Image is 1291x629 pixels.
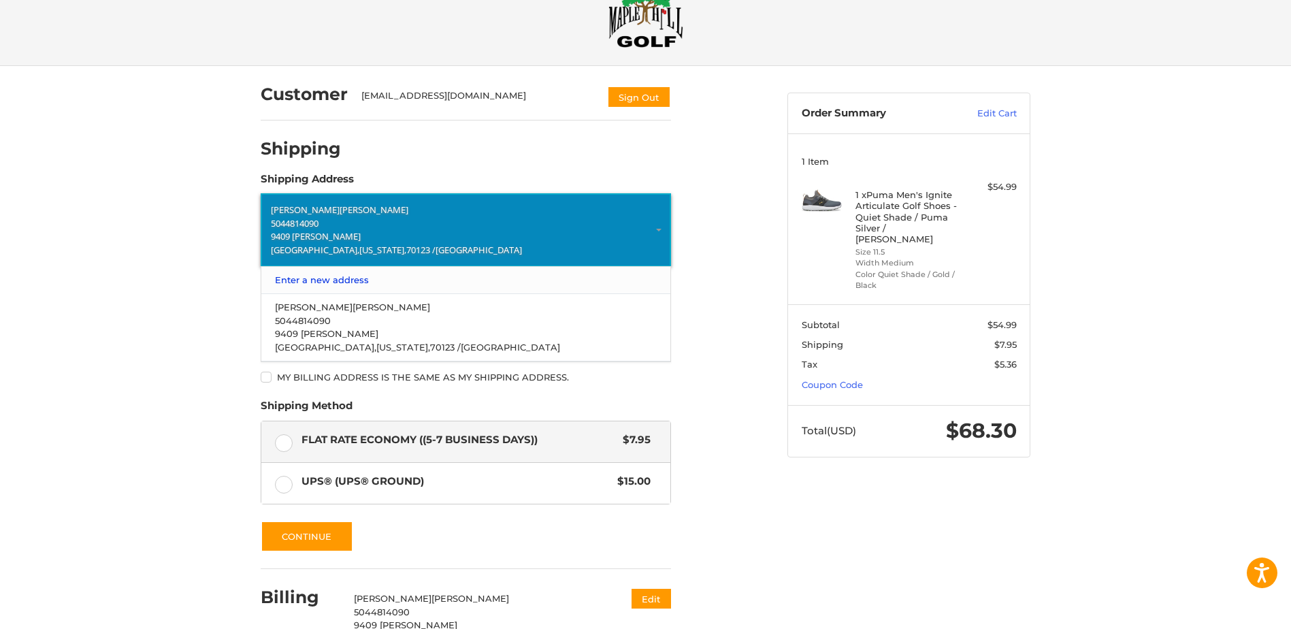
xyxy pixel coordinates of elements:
[855,246,960,258] li: Size 11.5
[461,342,560,353] span: [GEOGRAPHIC_DATA]
[1179,592,1291,629] iframe: Google Customer Reviews
[802,156,1017,167] h3: 1 Item
[261,521,353,552] button: Continue
[963,180,1017,194] div: $54.99
[271,244,359,256] span: [GEOGRAPHIC_DATA],
[271,204,340,216] span: [PERSON_NAME]
[946,418,1017,443] span: $68.30
[261,138,341,159] h2: Shipping
[340,204,408,216] span: [PERSON_NAME]
[261,84,348,105] h2: Customer
[855,269,960,291] li: Color Quiet Shade / Gold / Black
[353,302,430,312] span: [PERSON_NAME]
[994,359,1017,370] span: $5.36
[275,342,376,353] span: [GEOGRAPHIC_DATA],
[994,339,1017,350] span: $7.95
[802,339,843,350] span: Shipping
[359,244,406,256] span: [US_STATE],
[948,107,1017,120] a: Edit Cart
[607,86,671,108] button: Sign Out
[354,607,410,617] span: 5044814090
[361,89,594,108] div: [EMAIL_ADDRESS][DOMAIN_NAME]
[616,432,651,448] span: $7.95
[261,193,671,267] a: Enter or select a different address
[261,398,353,420] legend: Shipping Method
[301,474,611,489] span: UPS® (UPS® Ground)
[275,328,378,339] span: 9409 [PERSON_NAME]
[271,217,318,229] span: 5044814090
[275,315,331,326] span: 5044814090
[855,257,960,269] li: Width Medium
[275,302,353,312] span: [PERSON_NAME]
[376,342,430,353] span: [US_STATE],
[431,593,509,604] span: [PERSON_NAME]
[436,244,522,256] span: [GEOGRAPHIC_DATA]
[802,319,840,330] span: Subtotal
[802,107,948,120] h3: Order Summary
[268,267,664,293] a: Enter a new address
[430,342,461,353] span: 70123 /
[271,230,361,242] span: 9409 [PERSON_NAME]
[632,589,671,609] button: Edit
[987,319,1017,330] span: $54.99
[354,593,431,604] span: [PERSON_NAME]
[406,244,436,256] span: 70123 /
[261,172,354,193] legend: Shipping Address
[268,294,664,361] a: [PERSON_NAME][PERSON_NAME]50448140909409 [PERSON_NAME][GEOGRAPHIC_DATA],[US_STATE],70123 /[GEOGRA...
[802,379,863,390] a: Coupon Code
[855,189,960,244] h4: 1 x Puma Men's Ignite Articulate Golf Shoes - Quiet Shade / Puma Silver / [PERSON_NAME]
[301,432,617,448] span: Flat Rate Economy ((5-7 Business Days))
[802,359,817,370] span: Tax
[802,424,856,437] span: Total (USD)
[261,372,671,383] label: My billing address is the same as my shipping address.
[610,474,651,489] span: $15.00
[261,587,340,608] h2: Billing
